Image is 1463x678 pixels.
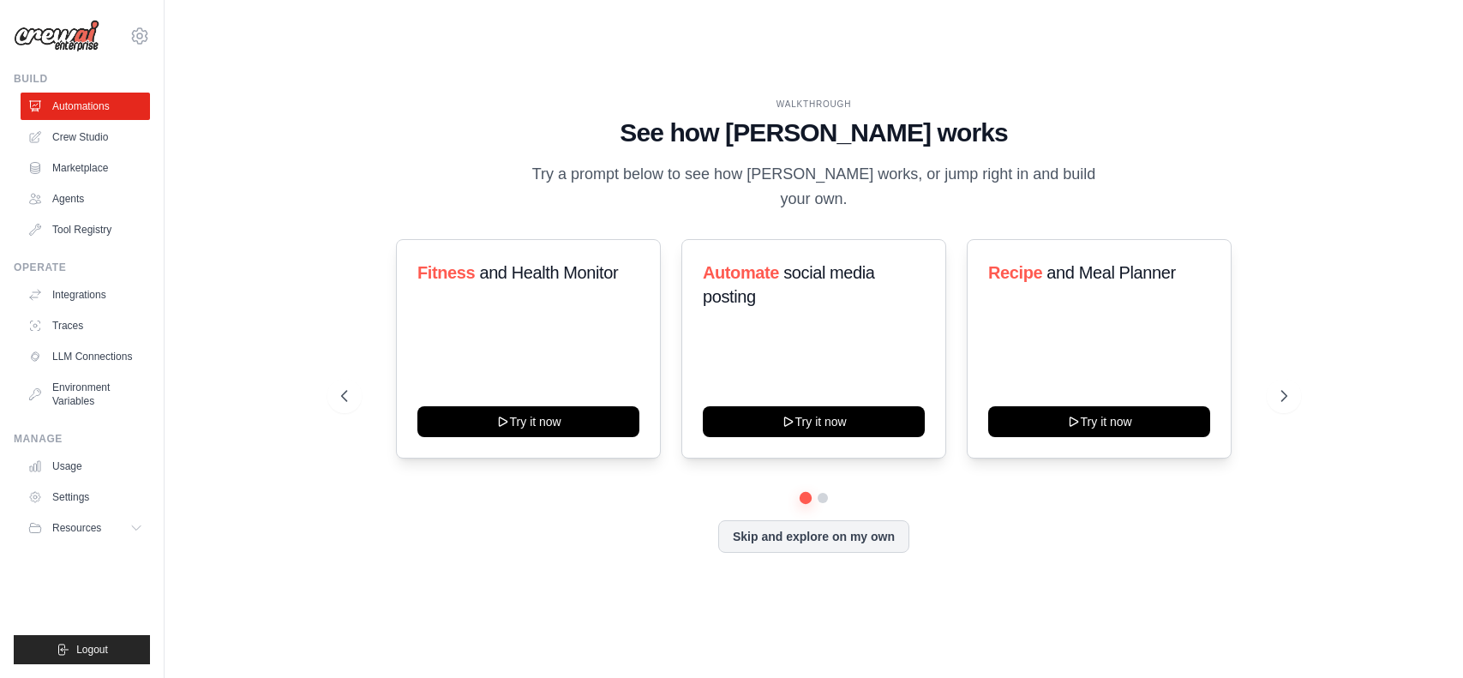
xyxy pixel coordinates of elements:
button: Resources [21,514,150,542]
p: Try a prompt below to see how [PERSON_NAME] works, or jump right in and build your own. [526,162,1102,213]
div: Manage [14,432,150,446]
a: Marketplace [21,154,150,182]
a: Usage [21,453,150,480]
button: Try it now [703,406,925,437]
span: Recipe [988,263,1042,282]
a: Settings [21,483,150,511]
span: Logout [76,643,108,657]
a: Tool Registry [21,216,150,243]
button: Skip and explore on my own [718,520,909,553]
button: Logout [14,635,150,664]
span: Fitness [417,263,475,282]
button: Try it now [988,406,1210,437]
span: Automate [703,263,779,282]
div: Operate [14,261,150,274]
a: Crew Studio [21,123,150,151]
h1: See how [PERSON_NAME] works [341,117,1287,148]
a: Traces [21,312,150,339]
span: social media posting [703,263,875,306]
button: Try it now [417,406,639,437]
div: WALKTHROUGH [341,98,1287,111]
a: Integrations [21,281,150,309]
span: and Meal Planner [1047,263,1176,282]
a: Environment Variables [21,374,150,415]
div: Build [14,72,150,86]
a: Agents [21,185,150,213]
span: and Health Monitor [479,263,618,282]
a: Automations [21,93,150,120]
img: Logo [14,20,99,52]
a: LLM Connections [21,343,150,370]
span: Resources [52,521,101,535]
